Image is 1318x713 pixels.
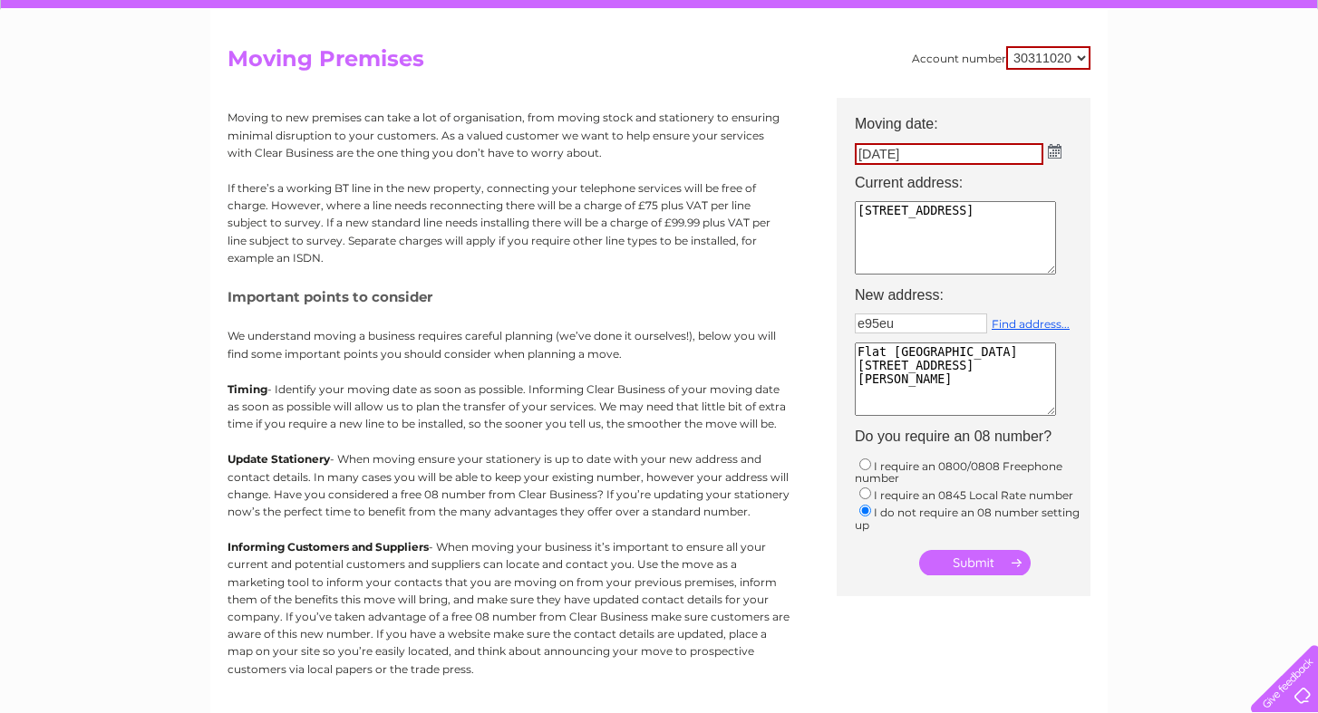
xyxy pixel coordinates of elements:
a: Water [999,77,1033,91]
th: Do you require an 08 number? [846,423,1100,450]
h2: Moving Premises [228,46,1090,81]
a: Contact [1197,77,1242,91]
b: Informing Customers and Suppliers [228,540,429,554]
p: We understand moving a business requires careful planning (we’ve done it ourselves!), below you w... [228,327,790,361]
a: Blog [1160,77,1187,91]
b: Timing [228,382,267,396]
img: ... [1048,144,1061,159]
p: - When moving your business it’s important to ensure all your current and potential customers and... [228,538,790,678]
th: Current address: [846,169,1100,197]
td: I require an 0800/0808 Freephone number I require an 0845 Local Rate number I do not require an 0... [846,451,1100,536]
p: Moving to new premises can take a lot of organisation, from moving stock and stationery to ensuri... [228,109,790,161]
p: - When moving ensure your stationery is up to date with your new address and contact details. In ... [228,450,790,520]
h5: Important points to consider [228,289,790,304]
a: Telecoms [1095,77,1149,91]
div: Account number [912,46,1090,70]
th: New address: [846,282,1100,309]
th: Moving date: [846,98,1100,138]
a: 0333 014 3131 [976,9,1101,32]
b: Update Stationery [228,452,330,466]
a: Energy [1044,77,1084,91]
a: Log out [1258,77,1301,91]
input: Submit [919,550,1031,575]
a: Find address... [992,317,1070,331]
p: - Identify your moving date as soon as possible. Informing Clear Business of your moving date as ... [228,381,790,433]
div: Clear Business is a trading name of Verastar Limited (registered in [GEOGRAPHIC_DATA] No. 3667643... [232,10,1089,88]
p: If there’s a working BT line in the new property, connecting your telephone services will be free... [228,179,790,266]
img: logo.png [46,47,139,102]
